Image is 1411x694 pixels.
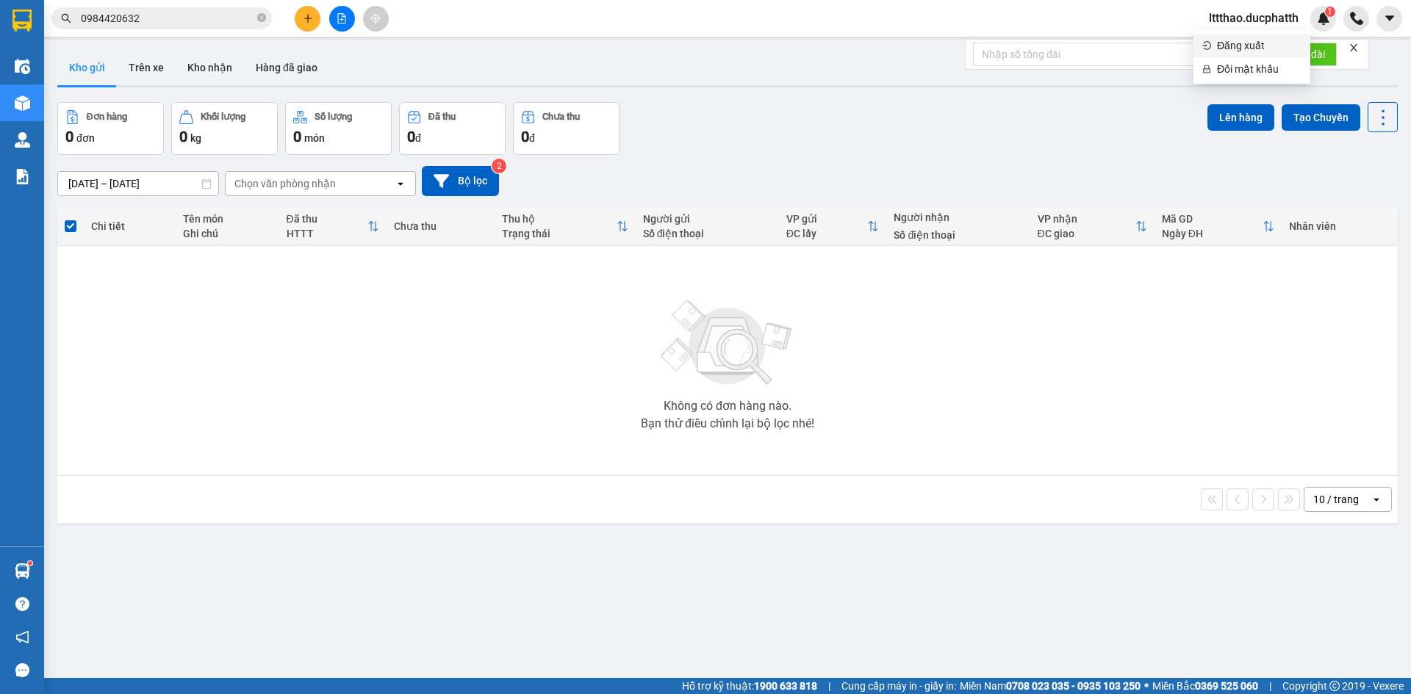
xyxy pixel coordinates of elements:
[61,13,71,24] span: search
[502,213,617,225] div: Thu hộ
[65,128,73,145] span: 0
[1327,7,1332,17] span: 1
[370,13,381,24] span: aim
[287,228,368,239] div: HTTT
[643,213,772,225] div: Người gửi
[1038,228,1135,239] div: ĐC giao
[502,228,617,239] div: Trạng thái
[58,172,218,195] input: Select a date range.
[894,229,1022,241] div: Số điện thoại
[1155,207,1282,246] th: Toggle SortBy
[57,50,117,85] button: Kho gửi
[542,112,580,122] div: Chưa thu
[428,112,456,122] div: Đã thu
[15,169,30,184] img: solution-icon
[295,6,320,32] button: plus
[15,563,30,579] img: warehouse-icon
[76,132,95,144] span: đơn
[279,207,387,246] th: Toggle SortBy
[179,128,187,145] span: 0
[654,292,801,394] img: svg+xml;base64,PHN2ZyBjbGFzcz0ibGlzdC1wbHVnX19zdmciIHhtbG5zPSJodHRwOi8vd3d3LnczLm9yZy8yMDAwL3N2Zy...
[15,59,30,74] img: warehouse-icon
[257,12,266,26] span: close-circle
[495,207,636,246] th: Toggle SortBy
[15,630,29,644] span: notification
[1202,65,1211,73] span: lock
[786,213,868,225] div: VP gửi
[960,678,1141,694] span: Miền Nam
[1329,681,1340,691] span: copyright
[57,102,164,155] button: Đơn hàng0đơn
[329,6,355,32] button: file-add
[1038,213,1135,225] div: VP nhận
[754,680,817,692] strong: 1900 633 818
[15,663,29,677] span: message
[492,159,506,173] sup: 2
[87,112,127,122] div: Đơn hàng
[15,597,29,611] span: question-circle
[234,176,336,191] div: Chọn văn phòng nhận
[1162,213,1263,225] div: Mã GD
[1325,7,1335,17] sup: 1
[779,207,887,246] th: Toggle SortBy
[201,112,245,122] div: Khối lượng
[117,50,176,85] button: Trên xe
[664,400,791,412] div: Không có đơn hàng nào.
[190,132,201,144] span: kg
[183,228,272,239] div: Ghi chú
[786,228,868,239] div: ĐC lấy
[1282,104,1360,131] button: Tạo Chuyến
[1152,678,1258,694] span: Miền Bắc
[363,6,389,32] button: aim
[315,112,352,122] div: Số lượng
[1350,12,1363,25] img: phone-icon
[1376,6,1402,32] button: caret-down
[394,220,487,232] div: Chưa thu
[973,43,1230,66] input: Nhập số tổng đài
[529,132,535,144] span: đ
[643,228,772,239] div: Số điện thoại
[407,128,415,145] span: 0
[395,178,406,189] svg: open
[304,132,325,144] span: món
[828,678,830,694] span: |
[1207,104,1274,131] button: Lên hàng
[1217,37,1302,54] span: Đăng xuất
[1202,41,1211,50] span: login
[183,213,272,225] div: Tên món
[337,13,347,24] span: file-add
[15,132,30,148] img: warehouse-icon
[1144,683,1149,689] span: ⚪️
[293,128,301,145] span: 0
[641,418,814,430] div: Bạn thử điều chỉnh lại bộ lọc nhé!
[1195,680,1258,692] strong: 0369 525 060
[513,102,620,155] button: Chưa thu0đ
[1313,492,1359,507] div: 10 / trang
[1349,43,1359,53] span: close
[1217,61,1302,77] span: Đổi mật khẩu
[1006,680,1141,692] strong: 0708 023 035 - 0935 103 250
[1162,228,1263,239] div: Ngày ĐH
[894,212,1022,223] div: Người nhận
[1383,12,1396,25] span: caret-down
[176,50,244,85] button: Kho nhận
[15,95,30,111] img: warehouse-icon
[1289,220,1390,232] div: Nhân viên
[28,561,32,565] sup: 1
[682,678,817,694] span: Hỗ trợ kỹ thuật:
[422,166,499,196] button: Bộ lọc
[12,10,32,32] img: logo-vxr
[521,128,529,145] span: 0
[257,13,266,22] span: close-circle
[285,102,392,155] button: Số lượng0món
[1317,12,1330,25] img: icon-new-feature
[415,132,421,144] span: đ
[91,220,168,232] div: Chi tiết
[303,13,313,24] span: plus
[1197,9,1310,27] span: lttthao.ducphatth
[841,678,956,694] span: Cung cấp máy in - giấy in:
[1030,207,1155,246] th: Toggle SortBy
[1269,678,1271,694] span: |
[171,102,278,155] button: Khối lượng0kg
[244,50,329,85] button: Hàng đã giao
